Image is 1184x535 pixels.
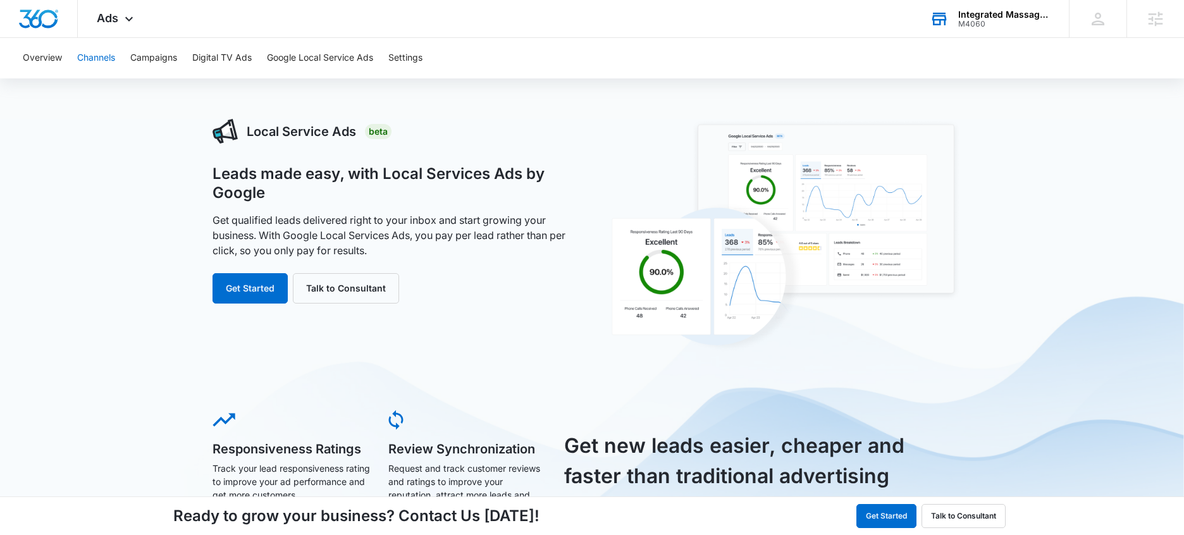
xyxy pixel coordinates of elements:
[388,38,422,78] button: Settings
[213,273,288,304] button: Get Started
[97,11,118,25] span: Ads
[23,38,62,78] button: Overview
[192,38,252,78] button: Digital TV Ads
[213,443,371,455] h5: Responsiveness Ratings
[213,212,578,258] p: Get qualified leads delivered right to your inbox and start growing your business. With Google Lo...
[77,38,115,78] button: Channels
[247,122,356,141] h3: Local Service Ads
[173,505,540,527] h4: Ready to grow your business? Contact Us [DATE]!
[365,124,392,139] div: Beta
[213,462,371,501] p: Track your lead responsiveness rating to improve your ad performance and get more customers.
[922,504,1006,528] button: Talk to Consultant
[958,9,1051,20] div: account name
[958,20,1051,28] div: account id
[388,462,546,515] p: Request and track customer reviews and ratings to improve your reputation, attract more leads and...
[267,38,373,78] button: Google Local Service Ads
[388,443,546,455] h5: Review Synchronization
[293,273,399,304] button: Talk to Consultant
[130,38,177,78] button: Campaigns
[564,431,920,491] h3: Get new leads easier, cheaper and faster than traditional advertising
[213,164,578,202] h1: Leads made easy, with Local Services Ads by Google
[856,504,916,528] button: Get Started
